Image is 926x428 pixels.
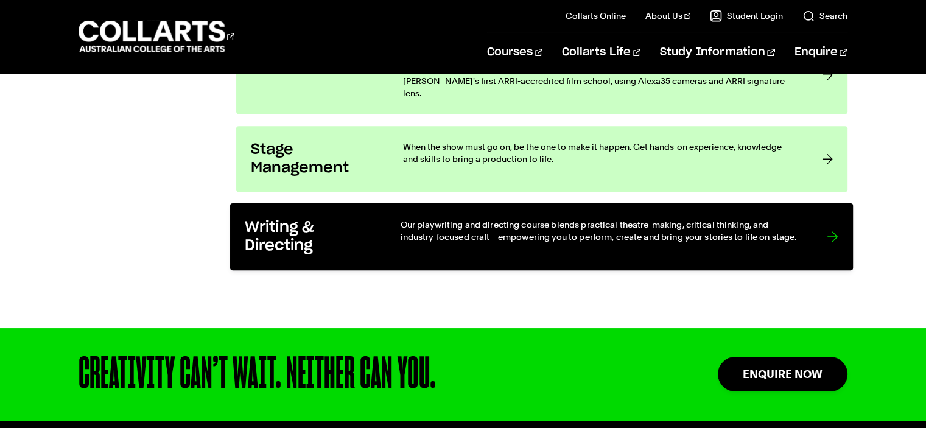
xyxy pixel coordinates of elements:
p: When the show must go on, be the one to make it happen. Get hands-on experience, knowledge and sk... [403,141,797,165]
p: Our playwriting and directing course blends practical theatre-making, critical thinking, and indu... [401,218,802,243]
a: Stage Management When the show must go on, be the one to make it happen. Get hands-on experience,... [236,126,847,192]
div: CREATIVITY CAN’T WAIT. NEITHER CAN YOU. [79,353,639,396]
a: Student Login [710,10,783,22]
a: About Us [645,10,690,22]
p: Learn the skills you need to become a screen storyteller from award-winning industry professional... [403,51,797,99]
a: Screen & Media Learn the skills you need to become a screen storyteller from award-winning indust... [236,36,847,114]
div: Go to homepage [79,19,234,54]
h3: Stage Management [251,141,379,177]
a: Enquire Now [718,357,847,391]
h3: Writing & Directing [245,218,376,255]
a: Study Information [660,32,774,72]
a: Writing & Directing Our playwriting and directing course blends practical theatre-making, critica... [230,203,854,270]
a: Collarts Online [566,10,626,22]
a: Search [802,10,847,22]
a: Enquire [794,32,847,72]
a: Courses [487,32,542,72]
a: Collarts Life [562,32,640,72]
